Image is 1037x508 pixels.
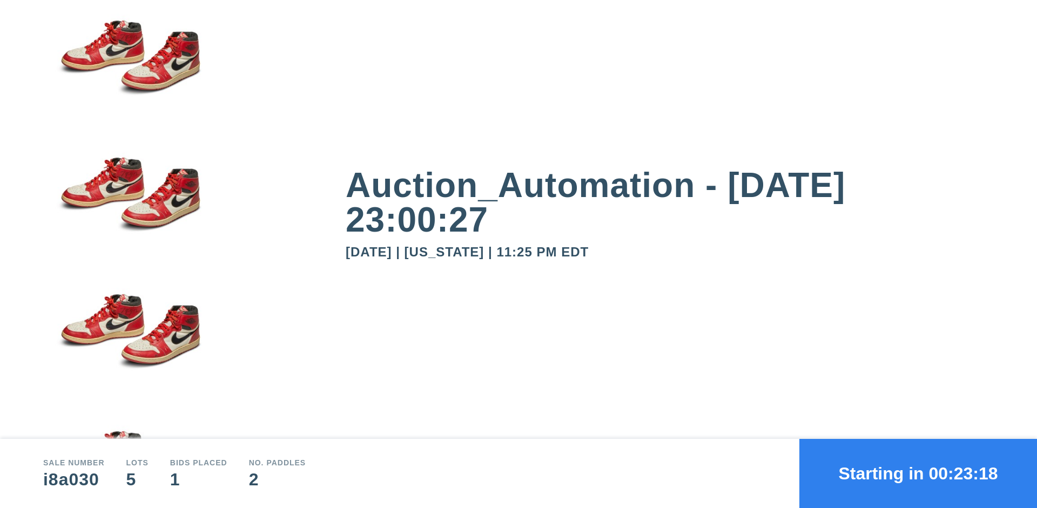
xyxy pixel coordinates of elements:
div: i8a030 [43,471,105,488]
div: 2 [249,471,306,488]
img: small [43,201,216,338]
img: small [43,337,216,475]
img: small [43,64,216,201]
div: Sale number [43,459,105,466]
button: Starting in 00:23:18 [799,439,1037,508]
div: No. Paddles [249,459,306,466]
div: Bids Placed [170,459,227,466]
div: Auction_Automation - [DATE] 23:00:27 [346,168,994,237]
div: 1 [170,471,227,488]
div: 5 [126,471,149,488]
div: [DATE] | [US_STATE] | 11:25 PM EDT [346,246,994,259]
div: Lots [126,459,149,466]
